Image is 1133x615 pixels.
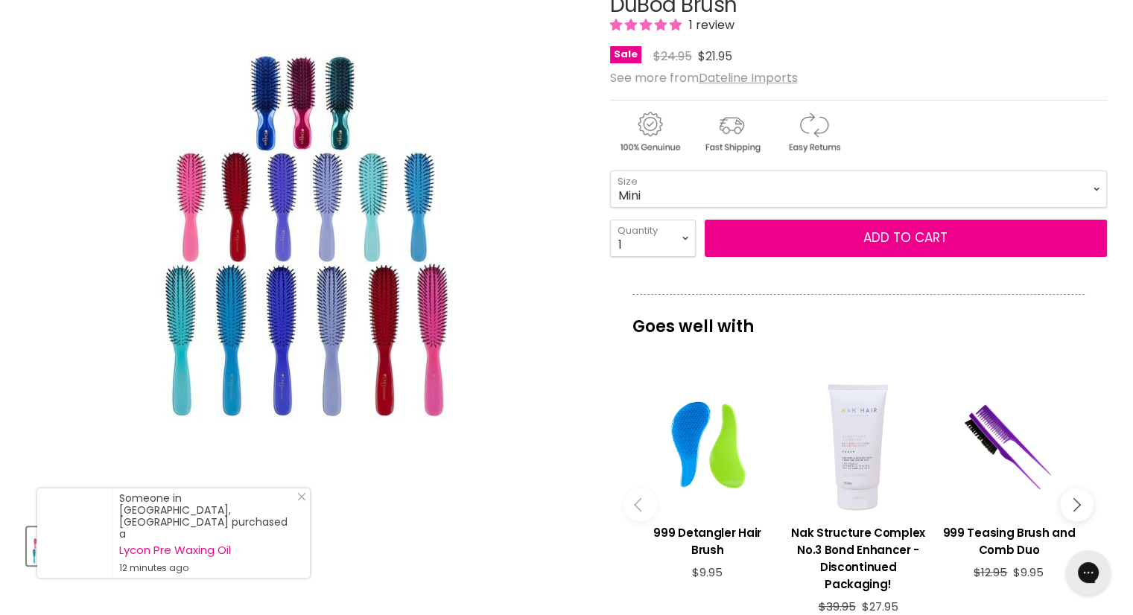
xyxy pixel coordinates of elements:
[25,523,585,565] div: Product thumbnails
[774,109,853,155] img: returns.gif
[610,220,696,257] select: Quantity
[610,16,685,34] span: 5.00 stars
[632,294,1085,343] p: Goes well with
[640,524,775,558] h3: 999 Detangler Hair Brush
[640,513,775,566] a: View product:999 Detangler Hair Brush
[863,229,948,246] span: Add to cart
[685,16,734,34] span: 1 review
[818,599,855,614] span: $39.95
[941,524,1076,558] h3: 999 Teasing Brush and Comb Duo
[974,564,1007,580] span: $12.95
[705,220,1107,257] button: Add to cart
[27,527,65,565] button: DuBoa Brush
[610,109,689,155] img: genuine.gif
[28,529,63,564] img: DuBoa Brush
[653,48,692,65] span: $24.95
[37,488,112,578] a: Visit product page
[291,492,306,507] a: Close Notification
[119,562,295,574] small: 12 minutes ago
[941,513,1076,566] a: View product:999 Teasing Brush and Comb Duo
[297,492,306,501] svg: Close Icon
[1013,564,1044,580] span: $9.95
[699,69,798,86] a: Dateline Imports
[698,48,732,65] span: $21.95
[790,513,926,600] a: View product:Nak Structure Complex No.3 Bond Enhancer - Discontinued Packaging!
[790,524,926,593] h3: Nak Structure Complex No.3 Bond Enhancer - Discontinued Packaging!
[692,109,771,155] img: shipping.gif
[119,492,295,574] div: Someone in [GEOGRAPHIC_DATA], [GEOGRAPHIC_DATA] purchased a
[692,564,723,580] span: $9.95
[861,599,898,614] span: $27.95
[119,544,295,556] a: Lycon Pre Waxing Oil
[1059,545,1118,600] iframe: Gorgias live chat messenger
[610,46,641,63] span: Sale
[118,48,491,421] img: DuBoa Brush
[610,69,798,86] span: See more from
